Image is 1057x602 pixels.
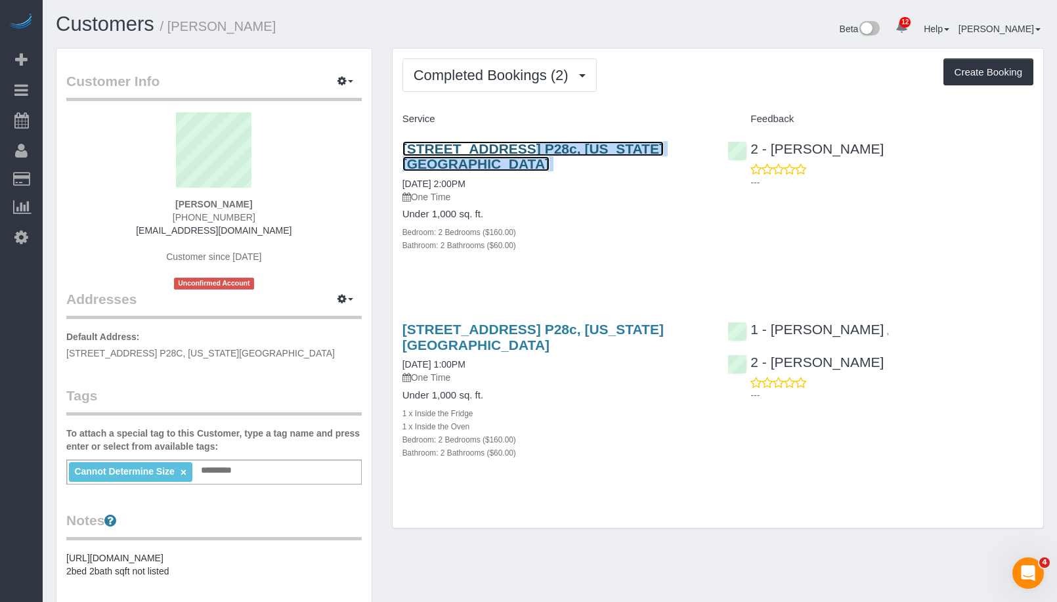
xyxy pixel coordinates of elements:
[402,390,708,401] h4: Under 1,000 sq. ft.
[66,427,362,453] label: To attach a special tag to this Customer, type a tag name and press enter or select from availabl...
[66,348,335,358] span: [STREET_ADDRESS] P28C, [US_STATE][GEOGRAPHIC_DATA]
[727,141,884,156] a: 2 - [PERSON_NAME]
[160,19,276,33] small: / [PERSON_NAME]
[1039,557,1050,568] span: 4
[924,24,949,34] a: Help
[66,330,140,343] label: Default Address:
[402,179,465,189] a: [DATE] 2:00PM
[56,12,154,35] a: Customers
[858,21,880,38] img: New interface
[175,199,252,209] strong: [PERSON_NAME]
[402,58,597,92] button: Completed Bookings (2)
[402,371,708,384] p: One Time
[402,409,473,418] small: 1 x Inside the Fridge
[886,326,889,336] span: ,
[402,359,465,370] a: [DATE] 1:00PM
[74,466,174,477] span: Cannot Determine Size
[181,467,186,478] a: ×
[889,13,915,42] a: 12
[402,422,469,431] small: 1 x Inside the Oven
[174,278,254,289] span: Unconfirmed Account
[414,67,575,83] span: Completed Bookings (2)
[727,322,884,337] a: 1 - [PERSON_NAME]
[727,355,884,370] a: 2 - [PERSON_NAME]
[66,386,362,416] legend: Tags
[1012,557,1044,589] iframe: Intercom live chat
[66,511,362,540] legend: Notes
[402,322,664,352] a: [STREET_ADDRESS] P28c, [US_STATE][GEOGRAPHIC_DATA]
[8,13,34,32] img: Automaid Logo
[840,24,880,34] a: Beta
[943,58,1033,86] button: Create Booking
[750,176,1033,189] p: ---
[727,114,1033,125] h4: Feedback
[66,72,362,101] legend: Customer Info
[402,448,516,458] small: Bathroom: 2 Bathrooms ($60.00)
[402,241,516,250] small: Bathroom: 2 Bathrooms ($60.00)
[402,141,664,171] a: [STREET_ADDRESS] P28c, [US_STATE][GEOGRAPHIC_DATA]
[402,114,708,125] h4: Service
[136,225,291,236] a: [EMAIL_ADDRESS][DOMAIN_NAME]
[66,551,362,578] pre: [URL][DOMAIN_NAME] 2bed 2bath sqft not listed
[402,209,708,220] h4: Under 1,000 sq. ft.
[899,17,911,28] span: 12
[402,228,516,237] small: Bedroom: 2 Bedrooms ($160.00)
[402,435,516,444] small: Bedroom: 2 Bedrooms ($160.00)
[402,190,708,204] p: One Time
[166,251,261,262] span: Customer since [DATE]
[959,24,1041,34] a: [PERSON_NAME]
[173,212,255,223] span: [PHONE_NUMBER]
[750,389,1033,402] p: ---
